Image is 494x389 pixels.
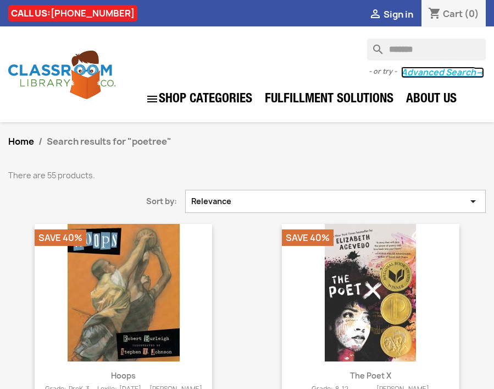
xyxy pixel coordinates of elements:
[369,8,382,21] i: 
[302,224,439,361] img: The Poet X
[146,92,159,106] i: 
[443,8,463,20] span: Cart
[8,170,486,181] p: There are 55 products.
[51,7,135,19] a: [PHONE_NUMBER]
[367,39,486,61] input: Search
[384,8,413,20] span: Sign in
[369,66,401,77] span: - or try -
[369,8,413,20] a:  Sign in
[259,89,399,111] a: Fulfillment Solutions
[8,135,34,147] a: Home
[185,190,486,213] button: Sort by selection
[47,135,171,147] span: Search results for "poetree"
[428,8,441,21] i: shopping_cart
[367,39,380,52] i: search
[350,370,391,381] a: The Poet X
[140,87,258,111] a: SHOP CATEGORIES
[8,51,115,99] img: Classroom Library Company
[111,370,136,381] a: Hoops
[55,224,192,361] img: Hoops
[8,196,185,207] span: Sort by:
[35,224,212,361] a: Hoops
[8,5,137,21] div: CALL US:
[401,67,484,78] a: Advanced Search→
[476,67,484,78] span: →
[401,89,462,111] a: About Us
[282,229,334,246] li: Save 40%
[35,229,86,246] li: Save 40%
[467,196,480,207] i: 
[464,8,479,20] span: (0)
[282,224,459,361] a: The Poet X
